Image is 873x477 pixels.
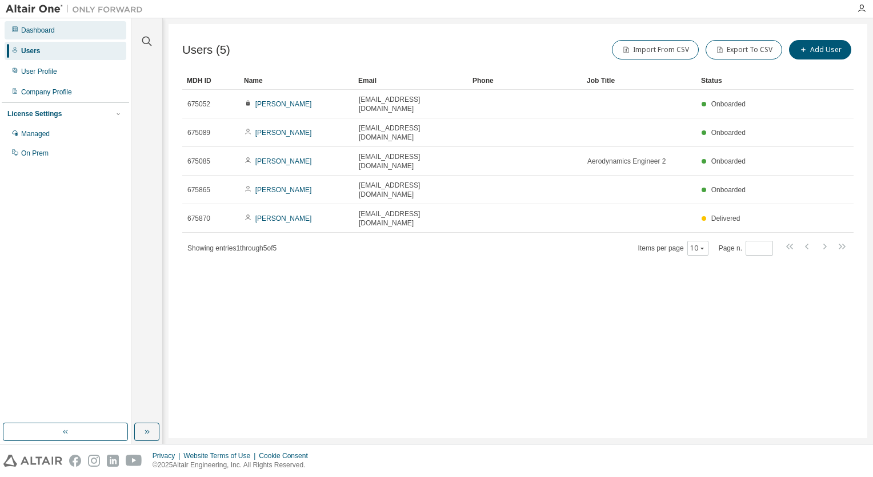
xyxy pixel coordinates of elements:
span: Showing entries 1 through 5 of 5 [187,244,277,252]
button: 10 [690,244,706,253]
a: [PERSON_NAME] [255,186,312,194]
img: Altair One [6,3,149,15]
img: facebook.svg [69,455,81,467]
div: Managed [21,129,50,138]
a: [PERSON_NAME] [255,129,312,137]
span: 675085 [187,157,210,166]
span: 675865 [187,185,210,194]
img: linkedin.svg [107,455,119,467]
div: MDH ID [187,71,235,90]
span: Aerodynamics Engineer 2 [587,157,666,166]
div: Status [701,71,794,90]
span: Page n. [719,241,773,256]
span: Onboarded [711,100,746,108]
button: Export To CSV [706,40,782,59]
a: [PERSON_NAME] [255,157,312,165]
span: Items per page [638,241,708,256]
button: Add User [789,40,851,59]
div: User Profile [21,67,57,76]
span: 675870 [187,214,210,223]
span: Onboarded [711,186,746,194]
a: [PERSON_NAME] [255,214,312,222]
img: altair_logo.svg [3,455,62,467]
div: Phone [472,71,578,90]
div: Users [21,46,40,55]
p: © 2025 Altair Engineering, Inc. All Rights Reserved. [153,460,315,470]
span: [EMAIL_ADDRESS][DOMAIN_NAME] [359,95,463,113]
div: Name [244,71,349,90]
span: [EMAIL_ADDRESS][DOMAIN_NAME] [359,152,463,170]
div: On Prem [21,149,49,158]
img: instagram.svg [88,455,100,467]
div: Job Title [587,71,692,90]
div: Dashboard [21,26,55,35]
span: Users (5) [182,43,230,57]
span: 675052 [187,100,210,109]
span: [EMAIL_ADDRESS][DOMAIN_NAME] [359,124,463,142]
a: [PERSON_NAME] [255,100,312,108]
div: Email [358,71,463,90]
div: Website Terms of Use [183,451,259,460]
span: Onboarded [711,157,746,165]
div: Privacy [153,451,183,460]
span: Onboarded [711,129,746,137]
span: 675089 [187,128,210,137]
div: License Settings [7,109,62,118]
div: Company Profile [21,88,72,97]
span: [EMAIL_ADDRESS][DOMAIN_NAME] [359,209,463,228]
button: Import From CSV [612,40,699,59]
span: [EMAIL_ADDRESS][DOMAIN_NAME] [359,181,463,199]
img: youtube.svg [126,455,142,467]
span: Delivered [711,214,740,222]
div: Cookie Consent [259,451,314,460]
